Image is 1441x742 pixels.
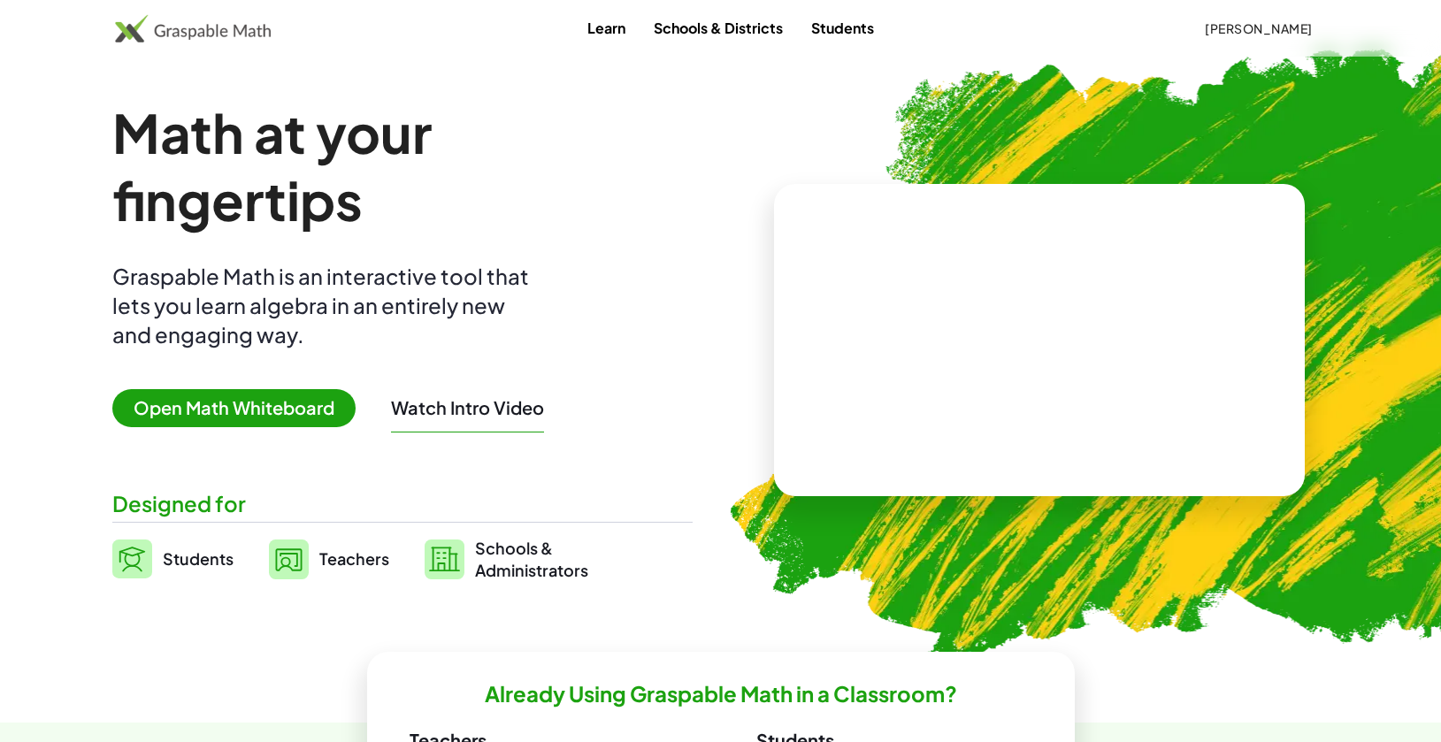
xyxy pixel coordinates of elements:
img: svg%3e [269,539,309,579]
a: Schools &Administrators [425,537,588,581]
img: svg%3e [112,539,152,578]
a: Learn [573,11,640,44]
div: Graspable Math is an interactive tool that lets you learn algebra in an entirely new and engaging... [112,262,537,349]
span: Students [163,548,234,569]
a: Students [797,11,888,44]
button: [PERSON_NAME] [1191,12,1327,44]
a: Schools & Districts [640,11,797,44]
video: What is this? This is dynamic math notation. Dynamic math notation plays a central role in how Gr... [907,274,1172,407]
a: Open Math Whiteboard [112,400,370,418]
div: Designed for [112,489,693,518]
a: Students [112,537,234,581]
h2: Already Using Graspable Math in a Classroom? [485,680,957,708]
img: svg%3e [425,539,464,579]
span: Teachers [319,548,389,569]
span: [PERSON_NAME] [1205,20,1313,36]
a: Teachers [269,537,389,581]
h1: Math at your fingertips [112,99,675,233]
span: Open Math Whiteboard [112,389,356,427]
button: Watch Intro Video [391,396,544,419]
span: Schools & Administrators [475,537,588,581]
